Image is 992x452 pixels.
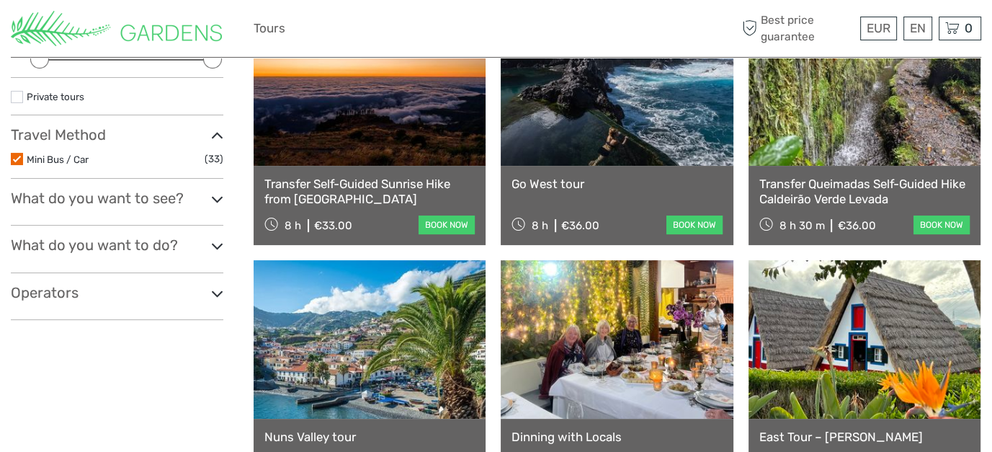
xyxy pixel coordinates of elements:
[913,216,970,234] a: book now
[759,177,970,206] a: Transfer Queimadas Self-Guided Hike Caldeirão Verde Levada
[738,12,857,44] span: Best price guarantee
[254,18,285,39] a: Tours
[11,126,223,143] h3: Travel Method
[166,22,183,40] button: Open LiveChat chat widget
[419,216,475,234] a: book now
[27,154,89,165] a: Mini Bus / Car
[11,284,223,301] h3: Operators
[264,430,475,444] a: Nuns Valley tour
[205,151,223,167] span: (33)
[666,216,723,234] a: book now
[837,219,875,232] div: €36.00
[867,21,890,35] span: EUR
[779,219,824,232] span: 8 h 30 m
[264,177,475,206] a: Transfer Self-Guided Sunrise Hike from [GEOGRAPHIC_DATA]
[11,11,222,46] img: 3284-3b4dc9b0-1ebf-45c4-852c-371adb9b6da5_logo_small.png
[285,219,301,232] span: 8 h
[561,219,599,232] div: €36.00
[11,236,223,254] h3: What do you want to do?
[20,25,163,37] p: We're away right now. Please check back later!
[27,91,84,102] a: Private tours
[962,21,975,35] span: 0
[314,219,352,232] div: €33.00
[759,430,970,444] a: East Tour – [PERSON_NAME]
[903,17,932,40] div: EN
[511,177,722,191] a: Go West tour
[532,219,548,232] span: 8 h
[511,430,722,444] a: Dinning with Locals
[11,190,223,207] h3: What do you want to see?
